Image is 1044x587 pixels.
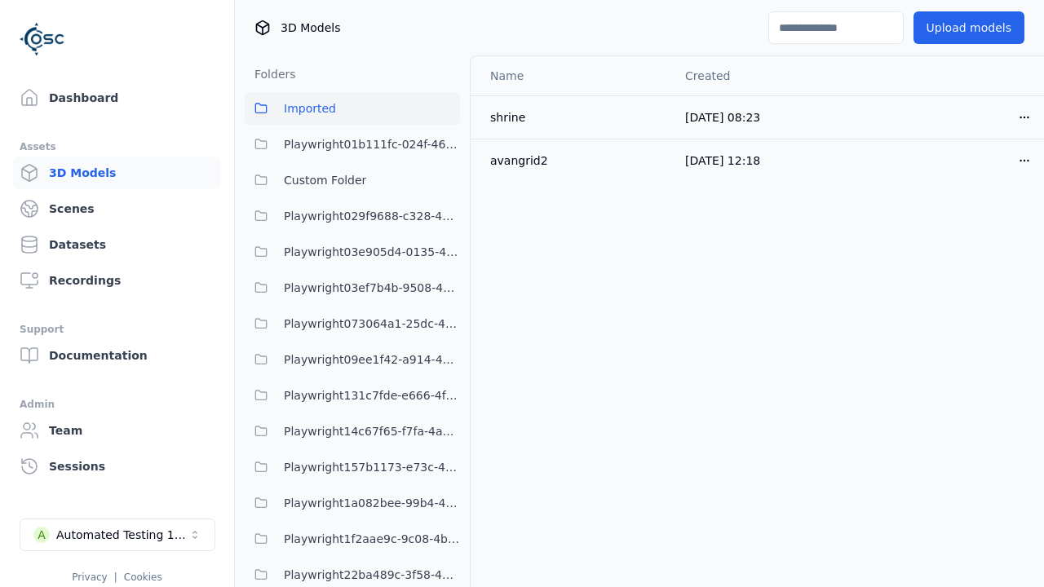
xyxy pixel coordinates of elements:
[245,307,460,340] button: Playwright073064a1-25dc-42be-bd5d-9b023c0ea8dd
[913,11,1024,44] button: Upload models
[13,414,221,447] a: Team
[20,16,65,62] img: Logo
[20,137,215,157] div: Assets
[685,154,760,167] span: [DATE] 12:18
[284,493,460,513] span: Playwright1a082bee-99b4-4375-8133-1395ef4c0af5
[284,457,460,477] span: Playwright157b1173-e73c-4808-a1ac-12e2e4cec217
[284,565,460,585] span: Playwright22ba489c-3f58-40ce-82d9-297bfd19b528
[284,386,460,405] span: Playwright131c7fde-e666-4f3e-be7e-075966dc97bc
[13,228,221,261] a: Datasets
[245,415,460,448] button: Playwright14c67f65-f7fa-4a69-9dce-fa9a259dcaa1
[471,56,672,95] th: Name
[284,350,460,369] span: Playwright09ee1f42-a914-43b3-abf1-e7ca57cf5f96
[284,421,460,441] span: Playwright14c67f65-f7fa-4a69-9dce-fa9a259dcaa1
[20,519,215,551] button: Select a workspace
[13,450,221,483] a: Sessions
[245,128,460,161] button: Playwright01b111fc-024f-466d-9bae-c06bfb571c6d
[245,92,460,125] button: Imported
[490,152,659,169] div: avangrid2
[284,529,460,549] span: Playwright1f2aae9c-9c08-4bb6-a2d5-dc0ac64e971c
[281,20,340,36] span: 3D Models
[284,314,460,333] span: Playwright073064a1-25dc-42be-bd5d-9b023c0ea8dd
[20,320,215,339] div: Support
[245,451,460,483] button: Playwright157b1173-e73c-4808-a1ac-12e2e4cec217
[284,242,460,262] span: Playwright03e905d4-0135-4922-94e2-0c56aa41bf04
[245,66,296,82] h3: Folders
[284,135,460,154] span: Playwright01b111fc-024f-466d-9bae-c06bfb571c6d
[20,395,215,414] div: Admin
[245,271,460,304] button: Playwright03ef7b4b-9508-47f0-8afd-5e0ec78663fc
[114,572,117,583] span: |
[56,527,188,543] div: Automated Testing 1 - Playwright
[245,236,460,268] button: Playwright03e905d4-0135-4922-94e2-0c56aa41bf04
[245,379,460,412] button: Playwright131c7fde-e666-4f3e-be7e-075966dc97bc
[284,170,366,190] span: Custom Folder
[13,157,221,189] a: 3D Models
[13,82,221,114] a: Dashboard
[72,572,107,583] a: Privacy
[685,111,760,124] span: [DATE] 08:23
[245,487,460,519] button: Playwright1a082bee-99b4-4375-8133-1395ef4c0af5
[13,339,221,372] a: Documentation
[13,264,221,297] a: Recordings
[284,278,460,298] span: Playwright03ef7b4b-9508-47f0-8afd-5e0ec78663fc
[672,56,857,95] th: Created
[284,206,460,226] span: Playwright029f9688-c328-482d-9c42-3b0c529f8514
[245,164,460,196] button: Custom Folder
[245,523,460,555] button: Playwright1f2aae9c-9c08-4bb6-a2d5-dc0ac64e971c
[33,527,50,543] div: A
[245,343,460,376] button: Playwright09ee1f42-a914-43b3-abf1-e7ca57cf5f96
[245,200,460,232] button: Playwright029f9688-c328-482d-9c42-3b0c529f8514
[124,572,162,583] a: Cookies
[13,192,221,225] a: Scenes
[284,99,336,118] span: Imported
[490,109,659,126] div: shrine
